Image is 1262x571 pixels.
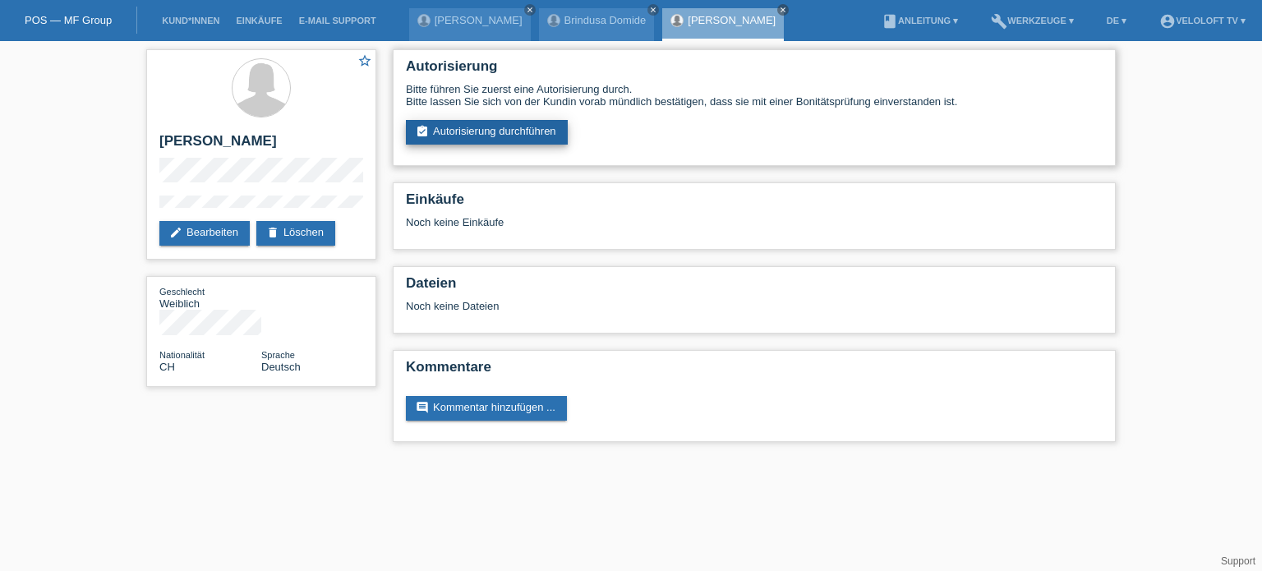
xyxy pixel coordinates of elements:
[406,359,1103,384] h2: Kommentare
[991,13,1007,30] i: build
[159,221,250,246] a: editBearbeiten
[406,83,1103,108] div: Bitte führen Sie zuerst eine Autorisierung durch. Bitte lassen Sie sich von der Kundin vorab münd...
[649,6,657,14] i: close
[406,120,568,145] a: assignment_turned_inAutorisierung durchführen
[526,6,534,14] i: close
[159,361,175,373] span: Schweiz
[159,350,205,360] span: Nationalität
[777,4,789,16] a: close
[882,13,898,30] i: book
[261,350,295,360] span: Sprache
[159,285,261,310] div: Weiblich
[25,14,112,26] a: POS — MF Group
[406,191,1103,216] h2: Einkäufe
[291,16,385,25] a: E-Mail Support
[779,6,787,14] i: close
[406,58,1103,83] h2: Autorisierung
[435,14,523,26] a: [PERSON_NAME]
[1098,16,1135,25] a: DE ▾
[261,361,301,373] span: Deutsch
[983,16,1082,25] a: buildWerkzeuge ▾
[564,14,647,26] a: Brindusa Domide
[873,16,966,25] a: bookAnleitung ▾
[266,226,279,239] i: delete
[169,226,182,239] i: edit
[357,53,372,71] a: star_border
[406,216,1103,241] div: Noch keine Einkäufe
[406,396,567,421] a: commentKommentar hinzufügen ...
[406,275,1103,300] h2: Dateien
[524,4,536,16] a: close
[256,221,335,246] a: deleteLöschen
[1159,13,1176,30] i: account_circle
[159,287,205,297] span: Geschlecht
[688,14,776,26] a: [PERSON_NAME]
[1221,555,1255,567] a: Support
[357,53,372,68] i: star_border
[228,16,290,25] a: Einkäufe
[416,125,429,138] i: assignment_turned_in
[416,401,429,414] i: comment
[647,4,659,16] a: close
[159,133,363,158] h2: [PERSON_NAME]
[1151,16,1254,25] a: account_circleVeloLoft TV ▾
[406,300,908,312] div: Noch keine Dateien
[154,16,228,25] a: Kund*innen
